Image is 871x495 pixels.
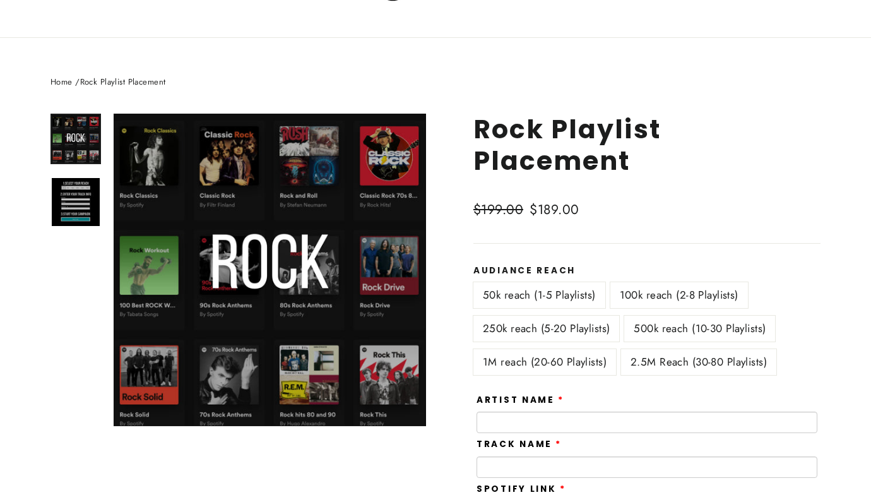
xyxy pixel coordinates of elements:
[610,282,748,308] label: 100k reach (2-8 Playlists)
[473,349,616,375] label: 1M reach (20-60 Playlists)
[52,178,100,226] img: Rock Playlist Placement
[473,114,821,176] h1: Rock Playlist Placement
[473,200,523,219] span: $199.00
[75,76,80,88] span: /
[473,266,821,276] label: Audiance Reach
[477,484,566,494] label: Spotify Link
[621,349,776,375] label: 2.5M Reach (30-80 Playlists)
[473,282,605,308] label: 50k reach (1-5 Playlists)
[52,115,100,163] img: Rock Playlist Placement
[530,200,579,219] span: $189.00
[477,395,564,405] label: Artist Name
[50,76,821,89] nav: breadcrumbs
[477,439,562,450] label: Track Name
[50,76,73,88] a: Home
[473,316,619,342] label: 250k reach (5-20 Playlists)
[624,316,775,342] label: 500k reach (10-30 Playlists)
